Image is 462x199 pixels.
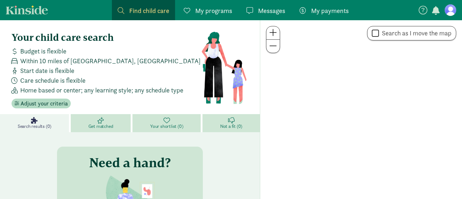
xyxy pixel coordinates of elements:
[20,66,74,75] span: Start date is flexible
[195,6,232,16] span: My programs
[89,155,171,170] h3: Need a hand?
[202,114,260,132] a: Not a fit (0)
[20,46,66,56] span: Budget is flexible
[20,75,86,85] span: Care schedule is flexible
[71,114,132,132] a: Get matched
[258,6,285,16] span: Messages
[21,99,68,108] span: Adjust your criteria
[132,114,202,132] a: Your shortlist (0)
[20,56,201,66] span: Within 10 miles of [GEOGRAPHIC_DATA], [GEOGRAPHIC_DATA]
[129,6,169,16] span: Find child care
[12,32,201,43] h4: Your child care search
[220,124,242,129] span: Not a fit (0)
[379,29,452,38] label: Search as I move the map
[6,5,48,14] a: Kinside
[150,124,183,129] span: Your shortlist (0)
[12,99,71,109] button: Adjust your criteria
[20,85,183,95] span: Home based or center; any learning style; any schedule type
[18,124,51,129] span: Search results (0)
[88,124,113,129] span: Get matched
[311,6,349,16] span: My payments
